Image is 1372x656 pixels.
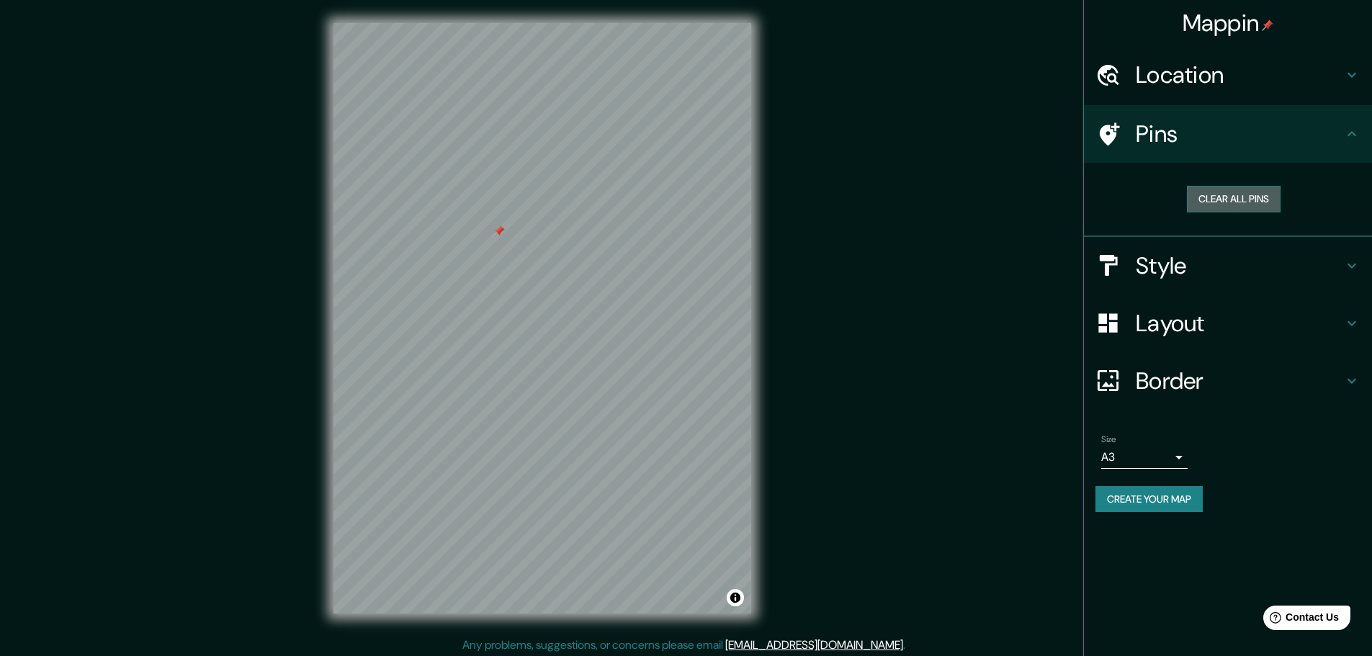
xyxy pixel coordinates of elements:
h4: Border [1136,367,1343,395]
h4: Style [1136,251,1343,280]
h4: Mappin [1183,9,1274,37]
p: Any problems, suggestions, or concerns please email . [462,637,905,654]
h4: Location [1136,60,1343,89]
h4: Pins [1136,120,1343,148]
h4: Layout [1136,309,1343,338]
img: pin-icon.png [1262,19,1273,31]
button: Clear all pins [1187,186,1281,212]
button: Create your map [1095,486,1203,513]
div: . [907,637,910,654]
a: [EMAIL_ADDRESS][DOMAIN_NAME] [725,637,903,652]
label: Size [1101,433,1116,445]
div: A3 [1101,446,1188,469]
button: Toggle attribution [727,589,744,606]
div: Border [1084,352,1372,410]
div: Pins [1084,105,1372,163]
div: Style [1084,237,1372,295]
canvas: Map [333,23,751,614]
div: Layout [1084,295,1372,352]
div: . [905,637,907,654]
iframe: Help widget launcher [1244,600,1356,640]
div: Location [1084,46,1372,104]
